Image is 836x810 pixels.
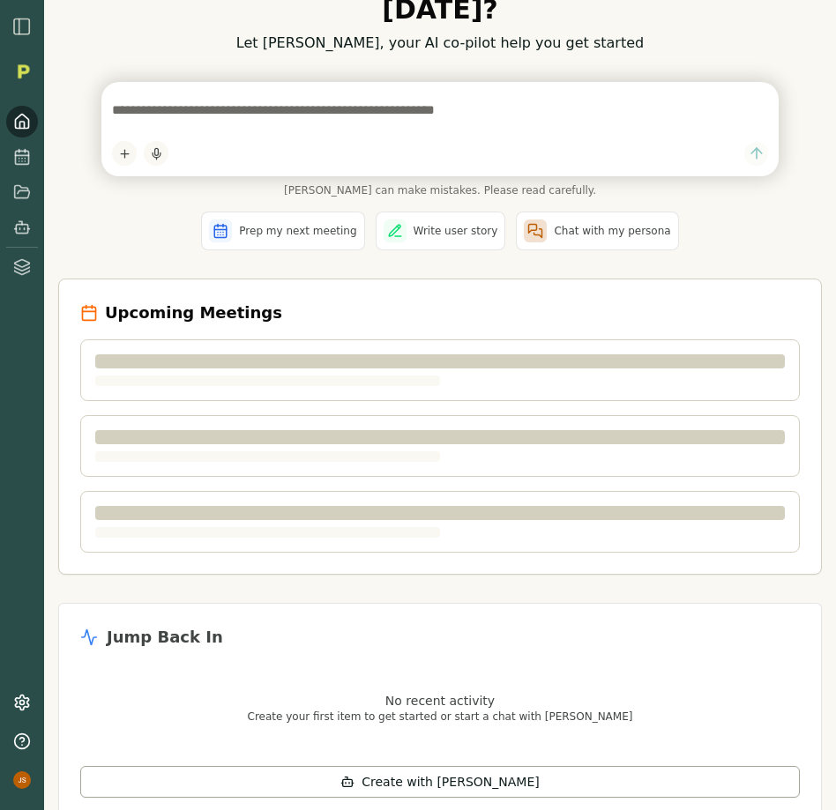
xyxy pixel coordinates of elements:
img: Organization logo [10,58,36,85]
button: Create with [PERSON_NAME] [80,766,800,798]
button: Help [6,725,38,757]
p: No recent activity [80,692,800,710]
p: Create your first item to get started or start a chat with [PERSON_NAME] [80,710,800,724]
img: sidebar [11,16,33,37]
h2: Jump Back In [107,625,223,650]
p: Let [PERSON_NAME], your AI co-pilot help you get started [58,33,822,54]
h2: Upcoming Meetings [105,301,282,325]
span: [PERSON_NAME] can make mistakes. Please read carefully. [101,183,779,197]
button: Prep my next meeting [201,212,364,250]
span: Prep my next meeting [239,224,356,238]
span: Write user story [414,224,498,238]
img: profile [13,771,31,789]
button: Chat with my persona [516,212,678,250]
span: Create with [PERSON_NAME] [362,773,539,791]
button: Add content to chat [112,141,137,166]
button: Write user story [376,212,506,250]
button: Start dictation [144,141,168,166]
span: Chat with my persona [554,224,670,238]
button: Send message [744,142,768,166]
